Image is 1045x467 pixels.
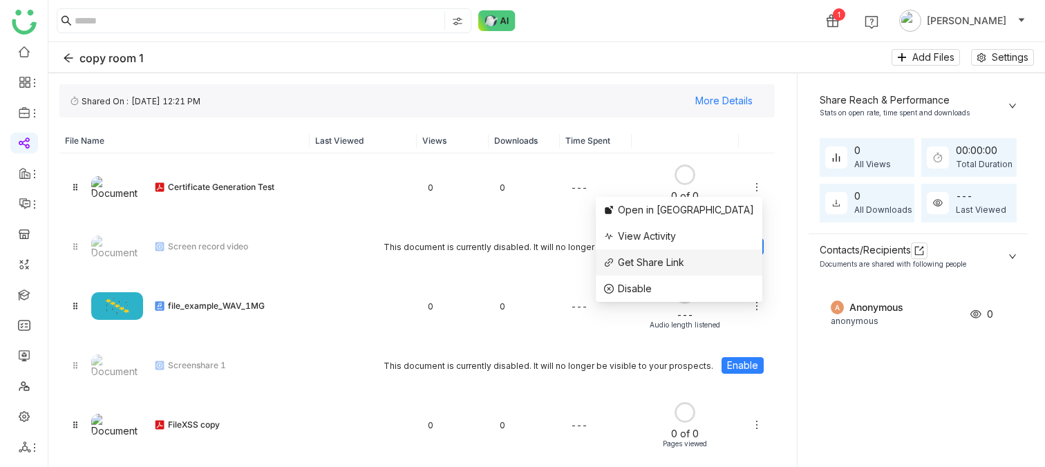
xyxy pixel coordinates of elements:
[831,301,844,314] div: A
[618,204,754,216] span: Open in [GEOGRAPHIC_DATA]
[896,10,1028,32] button: [PERSON_NAME]
[91,292,143,319] img: Document
[417,128,488,153] th: Views
[650,321,720,329] div: Audio length listened
[168,419,299,430] div: FileXSS copy
[695,90,753,111] span: More Details
[489,128,560,153] th: Downloads
[154,182,165,193] img: pdf.svg
[168,241,299,252] div: Screen record video
[831,315,962,328] div: anonymous
[671,191,699,202] div: 0 of 0
[865,15,878,29] img: help.svg
[478,10,516,31] img: ask-buddy-normal.svg
[417,171,488,204] div: 0
[79,50,144,67] span: copy room 1
[12,10,37,35] img: logo
[310,346,774,385] div: This document is currently disabled. It will no longer be visible to your prospects.
[663,439,707,448] div: Pages viewed
[452,16,463,27] img: search-type.svg
[560,409,631,441] div: ---
[154,419,165,430] img: pdf.svg
[618,256,684,268] span: Get Share Link
[956,204,1006,217] div: Last Viewed
[618,283,652,294] span: Disable
[91,414,143,437] img: Document
[809,84,1028,127] div: Share Reach & PerformanceStats on open rate, time spent and downloads
[833,8,845,21] div: 1
[154,301,165,312] img: wav.svg
[820,93,1000,108] div: Share Reach & Performance
[849,300,961,315] div: Anonymous
[987,307,993,322] span: 0
[489,171,560,204] div: 0
[727,358,758,373] span: Enable
[91,354,143,377] img: Document
[154,360,165,371] img: mp4.svg
[91,176,143,199] img: Document
[489,290,560,323] div: 0
[489,409,560,441] div: 0
[560,290,631,323] div: ---
[417,290,488,323] div: 0
[168,182,299,193] div: Certificate Generation Test
[854,143,891,158] div: 0
[91,236,143,258] img: Document
[854,158,891,171] div: All Views
[722,357,764,374] button: Enable
[618,230,676,242] span: View Activity
[892,49,960,66] button: Add Files
[820,242,1000,259] div: Contacts/Recipients
[168,360,299,371] div: Screenshare 1
[970,309,981,320] img: views.svg
[854,204,912,217] div: All Downloads
[59,128,310,153] th: File Name
[677,309,693,321] div: ---
[565,135,625,147] p: Time Spent
[971,49,1034,66] button: Settings
[154,241,165,252] img: mp4.svg
[671,428,699,439] div: 0 of 0
[992,50,1028,65] span: Settings
[820,259,1000,270] div: Documents are shared with following people
[912,50,954,65] span: Add Files
[310,227,774,266] div: This document is currently disabled. It will no longer be visible to your prospects.
[315,135,411,147] p: Last Viewed
[59,46,155,68] button: Back
[854,189,912,204] div: 0
[168,301,299,312] div: file_example_WAV_1MG
[956,143,1013,158] div: 00:00:00
[417,409,488,441] div: 0
[820,108,1000,119] div: Stats on open rate, time spent and downloads
[956,158,1013,171] div: Total Duration
[927,13,1006,28] span: [PERSON_NAME]
[809,234,1028,278] div: Contacts/RecipientsDocuments are shared with following people
[70,96,200,106] div: Shared On :
[956,189,1006,204] div: ---
[899,10,921,32] img: avatar
[131,96,200,106] div: [DATE] 12:21 PM
[560,171,631,204] div: ---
